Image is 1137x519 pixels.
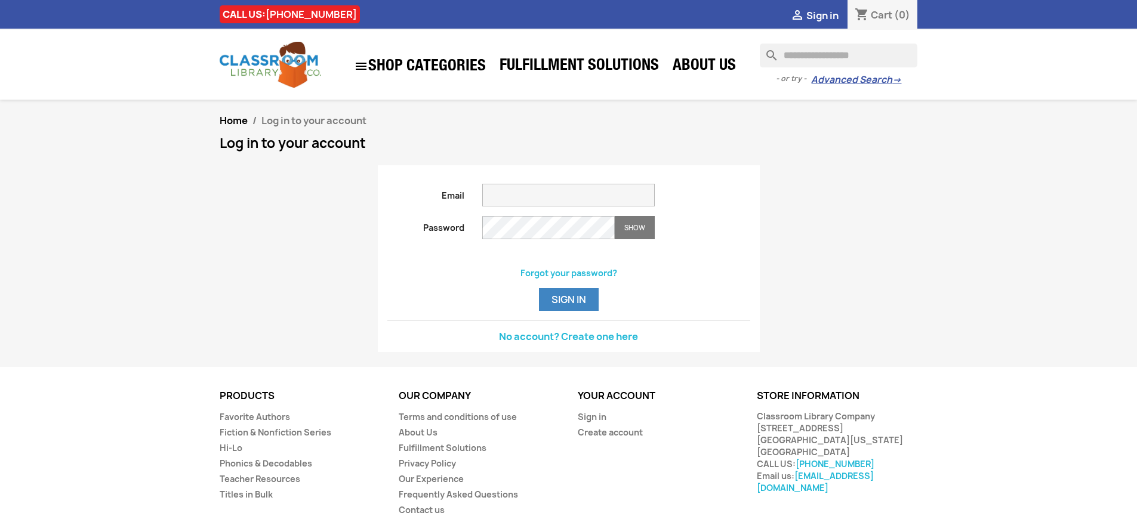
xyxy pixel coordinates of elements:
a: Teacher Resources [220,473,300,484]
a: Frequently Asked Questions [399,489,518,500]
a: Home [220,114,248,127]
span: → [892,74,901,86]
span: - or try - [776,73,811,85]
i: search [760,44,774,58]
p: Our company [399,391,560,401]
a: Hi-Lo [220,442,242,453]
a: Advanced Search→ [811,74,901,86]
a: [PHONE_NUMBER] [796,458,874,469]
a: Create account [578,427,643,438]
span: Sign in [806,9,839,22]
i:  [354,59,368,73]
button: Show [615,216,655,239]
a: [PHONE_NUMBER] [266,8,357,21]
a: Sign in [578,411,606,422]
a: Contact us [399,504,445,515]
a: [EMAIL_ADDRESS][DOMAIN_NAME] [757,470,874,493]
label: Email [378,184,474,202]
i:  [790,9,805,23]
a: Favorite Authors [220,411,290,422]
a: Your account [578,389,655,402]
a: Terms and conditions of use [399,411,517,422]
a: About Us [399,427,437,438]
a: SHOP CATEGORIES [348,53,492,79]
i: shopping_cart [855,8,869,23]
a: Privacy Policy [399,458,456,469]
a: Titles in Bulk [220,489,273,500]
span: Cart [871,8,892,21]
a: Phonics & Decodables [220,458,312,469]
a: About Us [667,55,742,79]
button: Sign in [539,288,599,311]
a: Fulfillment Solutions [399,442,486,453]
a: Fulfillment Solutions [494,55,665,79]
a: Our Experience [399,473,464,484]
input: Password input [482,216,615,239]
span: Log in to your account [261,114,366,127]
p: Products [220,391,381,401]
label: Password [378,216,474,234]
p: Store information [757,391,918,401]
a: No account? Create one here [499,330,638,343]
div: Classroom Library Company [STREET_ADDRESS] [GEOGRAPHIC_DATA][US_STATE] [GEOGRAPHIC_DATA] CALL US:... [757,410,918,494]
a: Fiction & Nonfiction Series [220,427,331,438]
img: Classroom Library Company [220,42,321,88]
div: CALL US: [220,5,360,23]
a:  Sign in [790,9,839,22]
input: Search [760,44,917,67]
a: Forgot your password? [520,267,617,279]
span: (0) [894,8,910,21]
h1: Log in to your account [220,136,918,150]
